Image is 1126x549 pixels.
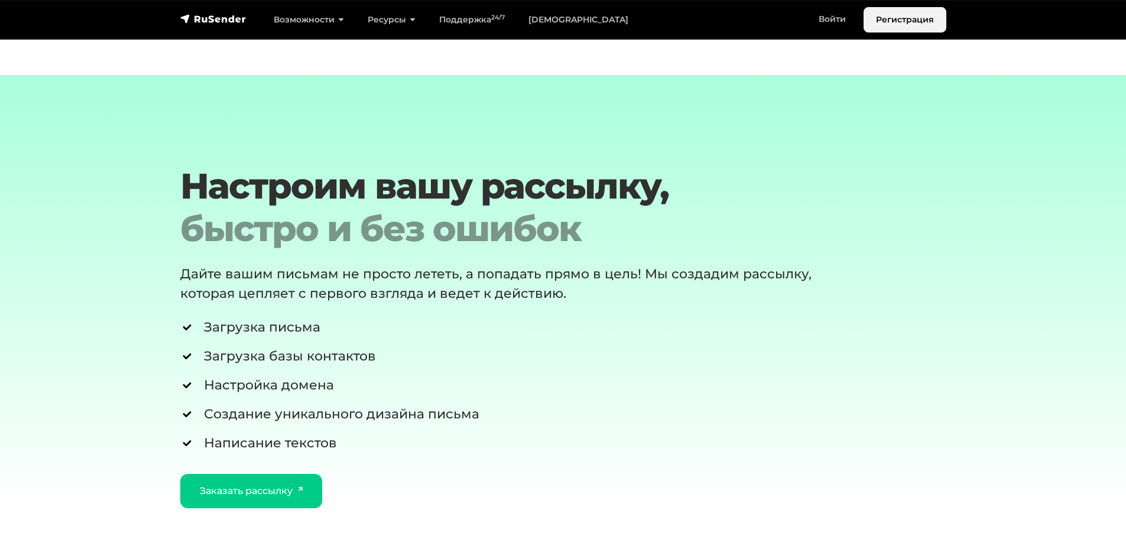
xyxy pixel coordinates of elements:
a: Войти [807,7,858,31]
img: RuSender [180,13,246,25]
a: Поддержка24/7 [427,8,517,32]
a: Ресурсы [356,8,427,32]
p: Дайте вашим письмам не просто лететь, а попадать прямо в цель! Мы создадим рассылку, которая цепл... [180,264,851,303]
sup: 24/7 [491,14,505,21]
li: Создание уникального дизайна письма [180,404,881,424]
li: Написание текстов [180,433,881,453]
a: Возможности [262,8,356,32]
a: [DEMOGRAPHIC_DATA] [517,8,640,32]
a: Регистрация [864,7,946,33]
a: Заказать рассылку [180,474,323,508]
li: Настройка домена [180,375,881,395]
li: Загрузка базы контактов [180,346,881,366]
li: Загрузка письма [180,317,881,337]
h2: Настроим вашу рассылку, [180,165,881,250]
div: быстро и без ошибок [180,207,881,250]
